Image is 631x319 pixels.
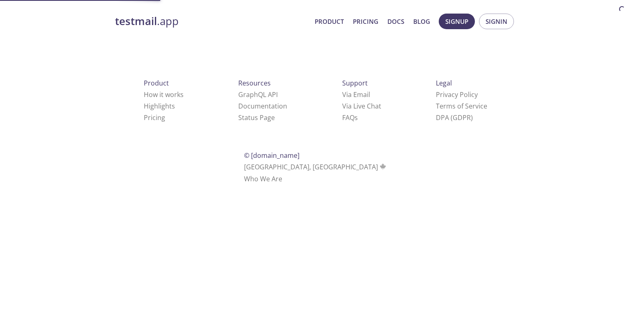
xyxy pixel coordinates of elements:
[413,16,430,27] a: Blog
[144,102,175,111] a: Highlights
[342,102,381,111] a: Via Live Chat
[436,90,478,99] a: Privacy Policy
[436,102,487,111] a: Terms of Service
[238,79,271,88] span: Resources
[244,174,282,183] a: Who We Are
[436,79,452,88] span: Legal
[479,14,514,29] button: Signin
[445,16,468,27] span: Signup
[342,79,368,88] span: Support
[238,113,275,122] a: Status Page
[244,162,387,171] span: [GEOGRAPHIC_DATA], [GEOGRAPHIC_DATA]
[342,90,370,99] a: Via Email
[244,151,299,160] span: © [DOMAIN_NAME]
[144,113,165,122] a: Pricing
[355,113,358,122] span: s
[439,14,475,29] button: Signup
[387,16,404,27] a: Docs
[144,79,169,88] span: Product
[238,102,287,111] a: Documentation
[486,16,507,27] span: Signin
[238,90,278,99] a: GraphQL API
[315,16,344,27] a: Product
[115,14,157,28] strong: testmail
[342,113,358,122] a: FAQ
[144,90,184,99] a: How it works
[115,14,308,28] a: testmail.app
[353,16,378,27] a: Pricing
[436,113,473,122] a: DPA (GDPR)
